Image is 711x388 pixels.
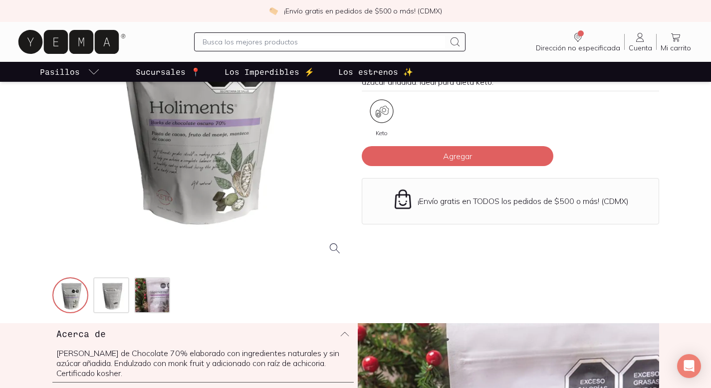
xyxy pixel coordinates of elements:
span: Dirección no especificada [536,43,620,52]
div: Open Intercom Messenger [677,354,701,378]
span: Keto [376,130,388,136]
a: Sucursales 📍 [134,62,203,82]
img: barks-choco-70-amb_fcb77eb9-82b4-4269-bf1f-757c29db496f=fwebp-q70-w256 [135,278,171,314]
p: ¡Envío gratis en pedidos de $500 o más! (CDMX) [284,6,442,16]
p: ¡Envío gratis en TODOS los pedidos de $500 o más! (CDMX) [418,196,629,206]
span: [PERSON_NAME] de Chocolate 70% elaborado con ingredientes naturales y sin azúcar añadida. Endulza... [56,348,339,378]
span: Cuenta [629,43,652,52]
button: Agregar [362,146,553,166]
a: Dirección no especificada [532,31,624,52]
a: Mi carrito [657,31,695,52]
a: pasillo-todos-link [38,62,102,82]
img: oscuro-2_9cd048e1-1e67-4523-97f8-a463c89da0c8=fwebp-q70-w256 [94,278,130,314]
span: Mi carrito [661,43,691,52]
input: Busca los mejores productos [203,36,445,48]
p: Pasillos [40,66,80,78]
img: certification-keto_22f1388f-1d8e-4ebf-ad8d-0360f601ddd5=fwebp-q70-w96 [370,99,394,123]
p: Los estrenos ✨ [338,66,413,78]
p: Los Imperdibles ⚡️ [225,66,314,78]
span: Agregar [443,151,472,161]
img: oscuro_e5c93296-e1cd-405c-850e-2fec342ac4a1=fwebp-q70-w256 [53,278,89,314]
a: Cuenta [625,31,656,52]
img: Envío [392,189,414,210]
h3: Acerca de [56,327,106,340]
img: check [269,6,278,15]
p: Sucursales 📍 [136,66,201,78]
a: Los Imperdibles ⚡️ [223,62,316,82]
a: Los estrenos ✨ [336,62,415,82]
